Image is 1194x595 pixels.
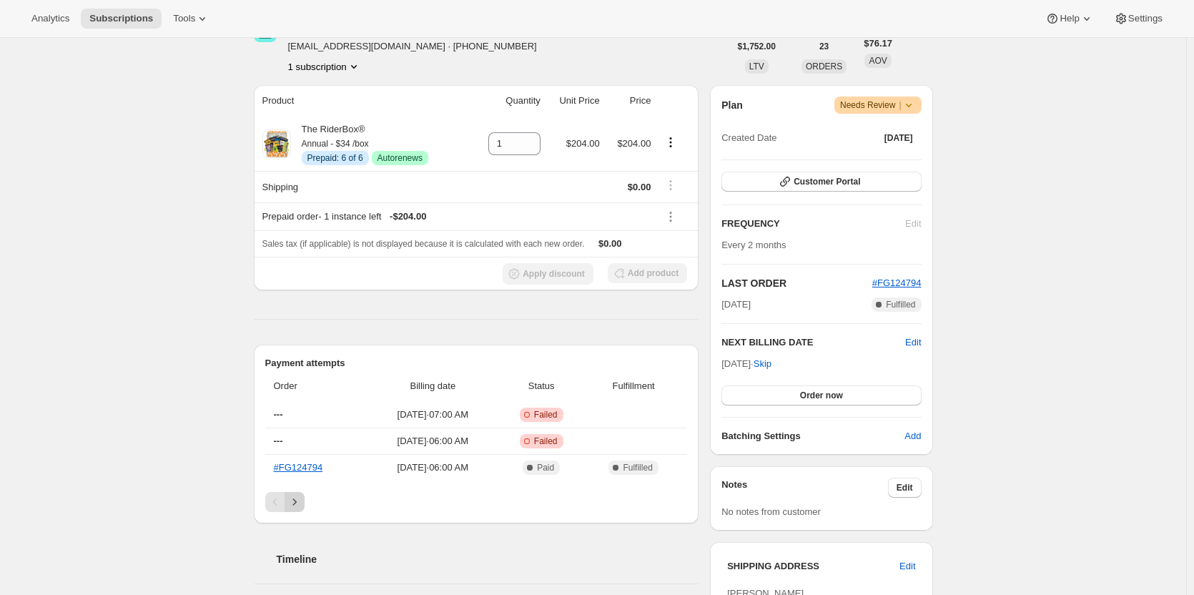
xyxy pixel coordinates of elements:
span: --- [274,409,283,420]
span: [DATE] · 06:00 AM [371,461,494,475]
span: $0.00 [628,182,651,192]
span: Edit [897,482,913,493]
span: --- [274,436,283,446]
th: Quantity [471,85,545,117]
a: #FG124794 [274,462,323,473]
span: AOV [869,56,887,66]
span: Fulfilled [886,299,915,310]
span: 23 [819,41,829,52]
span: [DATE] · 07:00 AM [371,408,494,422]
th: Unit Price [545,85,604,117]
h2: NEXT BILLING DATE [721,335,905,350]
h2: Plan [721,98,743,112]
span: Paid [537,462,554,473]
span: Analytics [31,13,69,24]
span: Fulfilled [623,462,652,473]
small: Annual - $34 /box [302,139,369,149]
span: $0.00 [598,238,622,249]
span: [DATE] · [721,358,771,369]
h2: Payment attempts [265,356,688,370]
button: Analytics [23,9,78,29]
span: [DATE] [721,297,751,312]
h3: Notes [721,478,888,498]
span: Help [1060,13,1079,24]
span: Order now [800,390,843,401]
span: | [899,99,901,111]
div: Prepaid order - 1 instance left [262,210,651,224]
button: Shipping actions [659,177,682,193]
span: Tools [173,13,195,24]
span: Settings [1128,13,1163,24]
span: - $204.00 [390,210,426,224]
span: Needs Review [840,98,916,112]
span: [DATE] · 06:00 AM [371,434,494,448]
nav: Pagination [265,492,688,512]
button: Next [285,492,305,512]
span: $1,752.00 [738,41,776,52]
span: Sales tax (if applicable) is not displayed because it is calculated with each new order. [262,239,585,249]
button: Subscriptions [81,9,162,29]
span: Failed [534,436,558,447]
button: #FG124794 [872,276,922,290]
h2: LAST ORDER [721,276,872,290]
button: Product actions [659,134,682,150]
span: ORDERS [806,62,842,72]
span: [EMAIL_ADDRESS][DOMAIN_NAME] · [PHONE_NUMBER] [288,39,549,54]
span: Edit [899,559,915,574]
span: Customer Portal [794,176,860,187]
div: The RiderBox® [291,122,428,165]
span: Prepaid: 6 of 6 [307,152,363,164]
th: Order [265,370,367,402]
span: $76.17 [864,36,892,51]
span: $204.00 [617,138,651,149]
span: Status [503,379,580,393]
button: Customer Portal [721,172,921,192]
button: Edit [891,555,924,578]
span: LTV [749,62,764,72]
h3: SHIPPING ADDRESS [727,559,899,574]
img: product img [262,129,291,158]
span: Billing date [371,379,494,393]
th: Price [604,85,656,117]
span: Add [904,429,921,443]
span: Skip [754,357,771,371]
span: Subscriptions [89,13,153,24]
span: Failed [534,409,558,421]
button: Add [896,425,929,448]
button: $1,752.00 [729,36,784,56]
th: Product [254,85,471,117]
h2: Timeline [277,552,699,566]
h6: Batching Settings [721,429,904,443]
span: No notes from customer [721,506,821,517]
button: Edit [888,478,922,498]
a: #FG124794 [872,277,922,288]
button: Settings [1105,9,1171,29]
span: Created Date [721,131,776,145]
button: 23 [811,36,837,56]
button: [DATE] [876,128,922,148]
span: Every 2 months [721,240,786,250]
button: Order now [721,385,921,405]
span: Fulfillment [588,379,679,393]
th: Shipping [254,171,471,202]
button: Tools [164,9,218,29]
span: $204.00 [566,138,600,149]
button: Edit [905,335,921,350]
span: [DATE] [884,132,913,144]
button: Product actions [288,59,361,74]
button: Skip [745,353,780,375]
button: Help [1037,9,1102,29]
h2: FREQUENCY [721,217,905,231]
span: Autorenews [378,152,423,164]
